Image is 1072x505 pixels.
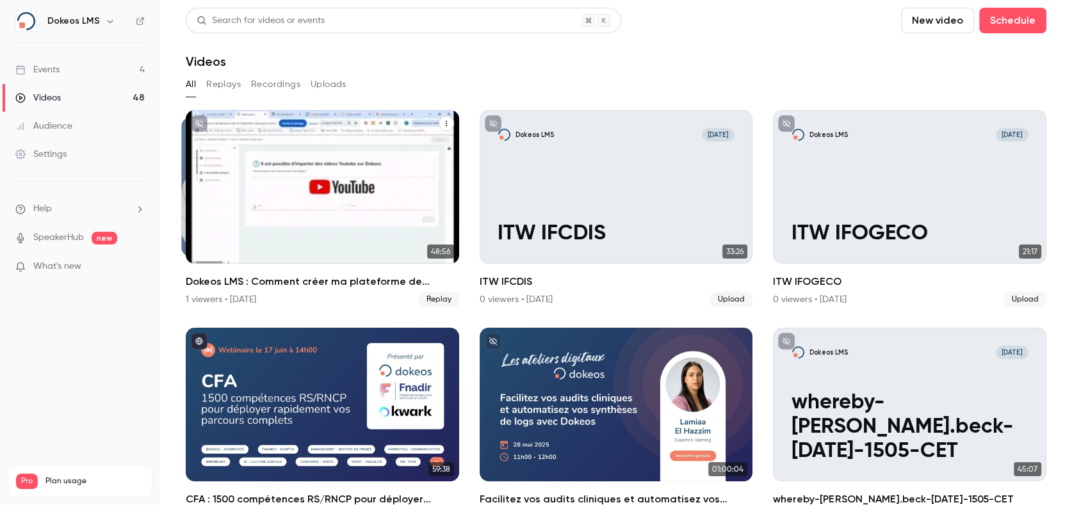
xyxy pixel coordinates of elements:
[996,128,1028,141] span: [DATE]
[901,8,974,33] button: New video
[480,274,753,289] h2: ITW IFCDIS
[710,292,752,307] span: Upload
[485,333,501,349] button: unpublished
[773,274,1046,289] h2: ITW IFOGECO
[773,110,1046,307] li: ITW IFOGECO
[191,333,207,349] button: published
[792,346,805,359] img: whereby-vasileos.beck-18-Dec-2024-1505-CET
[498,221,735,246] p: ITW IFCDIS
[45,476,144,486] span: Plan usage
[1014,462,1041,476] span: 45:07
[1004,292,1046,307] span: Upload
[16,474,38,489] span: Pro
[129,261,145,273] iframe: Noticeable Trigger
[516,131,554,140] p: Dokeos LMS
[33,260,81,273] span: What's new
[979,8,1046,33] button: Schedule
[428,462,454,476] span: 59:38
[186,8,1046,497] section: Videos
[792,221,1028,246] p: ITW IFOGECO
[480,293,553,306] div: 0 viewers • [DATE]
[15,63,60,76] div: Events
[15,92,61,104] div: Videos
[809,348,848,357] p: Dokeos LMS
[996,346,1028,359] span: [DATE]
[16,11,37,31] img: Dokeos LMS
[186,110,459,307] li: Dokeos LMS : Comment créer ma plateforme de formation ?
[480,110,753,307] li: ITW IFCDIS
[773,110,1046,307] a: ITW IFOGECODokeos LMS[DATE]ITW IFOGECO21:17ITW IFOGECO0 viewers • [DATE]Upload
[419,292,459,307] span: Replay
[251,74,300,95] button: Recordings
[186,293,256,306] div: 1 viewers • [DATE]
[480,110,753,307] a: ITW IFCDISDokeos LMS[DATE]ITW IFCDIS33:26ITW IFCDIS0 viewers • [DATE]Upload
[33,202,52,216] span: Help
[47,15,100,28] h6: Dokeos LMS
[15,120,72,132] div: Audience
[15,202,145,216] li: help-dropdown-opener
[722,244,747,259] span: 33:26
[191,115,207,132] button: unpublished
[427,244,454,259] span: 48:56
[186,54,226,69] h1: Videos
[708,462,747,476] span: 01:00:04
[778,333,795,349] button: unpublished
[485,115,501,132] button: unpublished
[15,148,67,161] div: Settings
[702,128,735,141] span: [DATE]
[1019,244,1041,259] span: 21:17
[92,232,117,244] span: new
[792,390,1028,463] p: whereby-[PERSON_NAME].beck-[DATE]-1505-CET
[498,128,511,141] img: ITW IFCDIS
[186,274,459,289] h2: Dokeos LMS : Comment créer ma plateforme de formation ?
[773,293,846,306] div: 0 viewers • [DATE]
[206,74,241,95] button: Replays
[33,231,84,244] a: SpeakerHub
[778,115,795,132] button: unpublished
[186,110,459,307] a: 48:5648:56Dokeos LMS : Comment créer ma plateforme de formation ?1 viewers • [DATE]Replay
[792,128,805,141] img: ITW IFOGECO
[197,14,325,28] div: Search for videos or events
[311,74,346,95] button: Uploads
[186,74,196,95] button: All
[809,131,848,140] p: Dokeos LMS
